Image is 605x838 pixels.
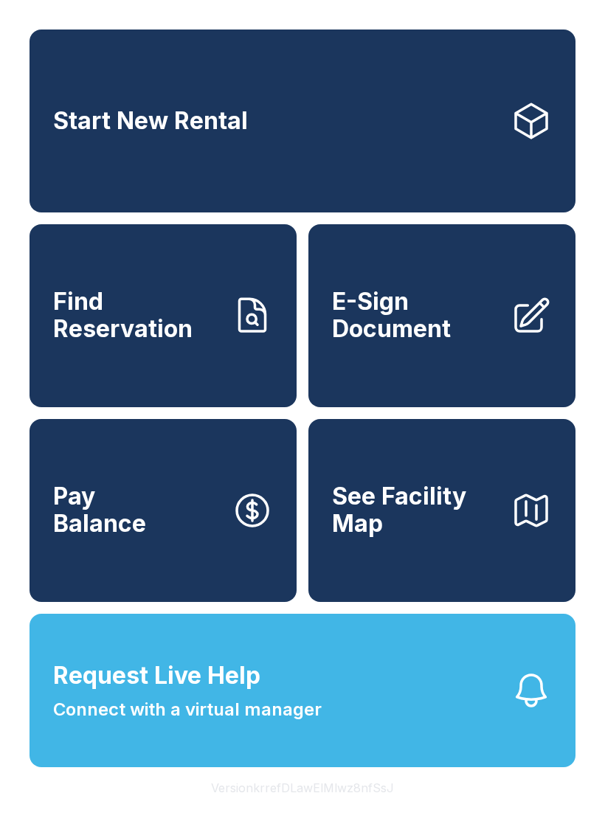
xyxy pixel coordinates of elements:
span: Find Reservation [53,288,220,342]
span: Start New Rental [53,108,248,135]
span: E-Sign Document [332,288,499,342]
span: Connect with a virtual manager [53,696,322,723]
span: Pay Balance [53,483,146,537]
a: E-Sign Document [308,224,575,407]
button: Request Live HelpConnect with a virtual manager [30,614,575,767]
span: See Facility Map [332,483,499,537]
a: Start New Rental [30,30,575,212]
button: VersionkrrefDLawElMlwz8nfSsJ [199,767,406,808]
button: PayBalance [30,419,297,602]
a: Find Reservation [30,224,297,407]
button: See Facility Map [308,419,575,602]
span: Request Live Help [53,658,260,693]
